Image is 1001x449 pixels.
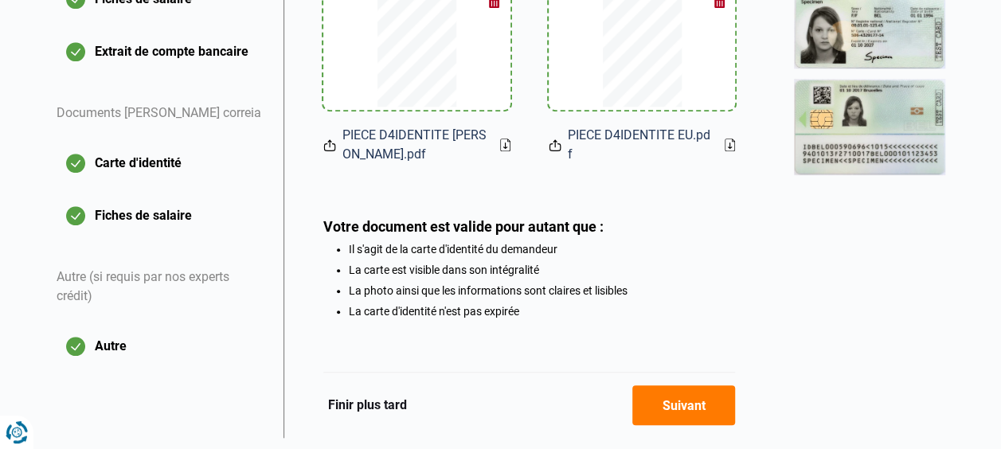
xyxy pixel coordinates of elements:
span: PIECE D4IDENTITE [PERSON_NAME].pdf [342,126,487,164]
li: La carte d'identité n'est pas expirée [349,305,736,318]
div: Autre (si requis par nos experts crédit) [57,248,264,326]
a: Download [725,139,735,151]
div: Votre document est valide pour autant que : [323,218,736,235]
a: Download [500,139,510,151]
button: Fiches de salaire [57,196,264,236]
li: La photo ainsi que les informations sont claires et lisibles [349,284,736,297]
button: Suivant [632,385,735,425]
button: Autre [57,326,264,366]
button: Finir plus tard [323,395,412,416]
li: Il s'agit de la carte d'identité du demandeur [349,243,736,256]
span: PIECE D4IDENTITE EU.pdf [568,126,713,164]
button: Carte d'identité [57,143,264,183]
li: La carte est visible dans son intégralité [349,264,736,276]
div: Documents [PERSON_NAME] correia [57,84,264,143]
button: Extrait de compte bancaire [57,32,264,72]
